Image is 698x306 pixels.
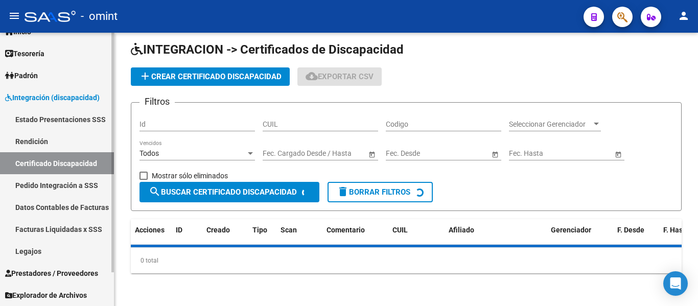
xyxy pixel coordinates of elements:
span: Borrar Filtros [337,187,410,197]
span: F. Hasta [663,226,689,234]
button: Exportar CSV [297,67,382,86]
mat-icon: menu [8,10,20,22]
span: Tesorería [5,48,44,59]
mat-icon: search [149,185,161,198]
input: Fecha fin [555,149,605,158]
input: Fecha inicio [509,149,546,158]
span: Crear Certificado Discapacidad [139,72,282,81]
datatable-header-cell: Tipo [248,219,276,241]
datatable-header-cell: F. Desde [613,219,659,241]
datatable-header-cell: Scan [276,219,322,241]
span: Seleccionar Gerenciador [509,120,592,129]
span: Tipo [252,226,267,234]
div: Open Intercom Messenger [663,271,688,296]
datatable-header-cell: Afiliado [445,219,547,241]
span: Padrón [5,70,38,81]
datatable-header-cell: Gerenciador [547,219,613,241]
input: Fecha fin [309,149,359,158]
input: Fecha inicio [263,149,300,158]
button: Crear Certificado Discapacidad [131,67,290,86]
button: Open calendar [613,149,623,159]
input: Fecha inicio [386,149,423,158]
datatable-header-cell: Comentario [322,219,374,241]
mat-icon: delete [337,185,349,198]
span: Exportar CSV [306,72,374,81]
span: Afiliado [449,226,474,234]
datatable-header-cell: Creado [202,219,248,241]
button: Open calendar [490,149,500,159]
datatable-header-cell: ID [172,219,202,241]
div: 0 total [131,248,682,273]
button: Buscar Certificado Discapacidad [139,182,319,202]
span: ID [176,226,182,234]
span: INTEGRACION -> Certificados de Discapacidad [131,42,404,57]
mat-icon: person [678,10,690,22]
span: Explorador de Archivos [5,290,87,301]
span: F. Desde [617,226,644,234]
button: Open calendar [366,149,377,159]
span: Comentario [327,226,365,234]
h3: Filtros [139,95,175,109]
button: Borrar Filtros [328,182,433,202]
span: Prestadores / Proveedores [5,268,98,279]
span: Todos [139,149,159,157]
span: CUIL [392,226,408,234]
span: Acciones [135,226,165,234]
mat-icon: cloud_download [306,70,318,82]
datatable-header-cell: Acciones [131,219,172,241]
span: Scan [281,226,297,234]
span: Buscar Certificado Discapacidad [149,187,297,197]
span: Gerenciador [551,226,591,234]
mat-icon: add [139,70,151,82]
span: - omint [81,5,118,28]
span: Mostrar sólo eliminados [152,170,228,182]
span: Creado [206,226,230,234]
span: Integración (discapacidad) [5,92,100,103]
datatable-header-cell: CUIL [388,219,445,241]
input: Fecha fin [432,149,482,158]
